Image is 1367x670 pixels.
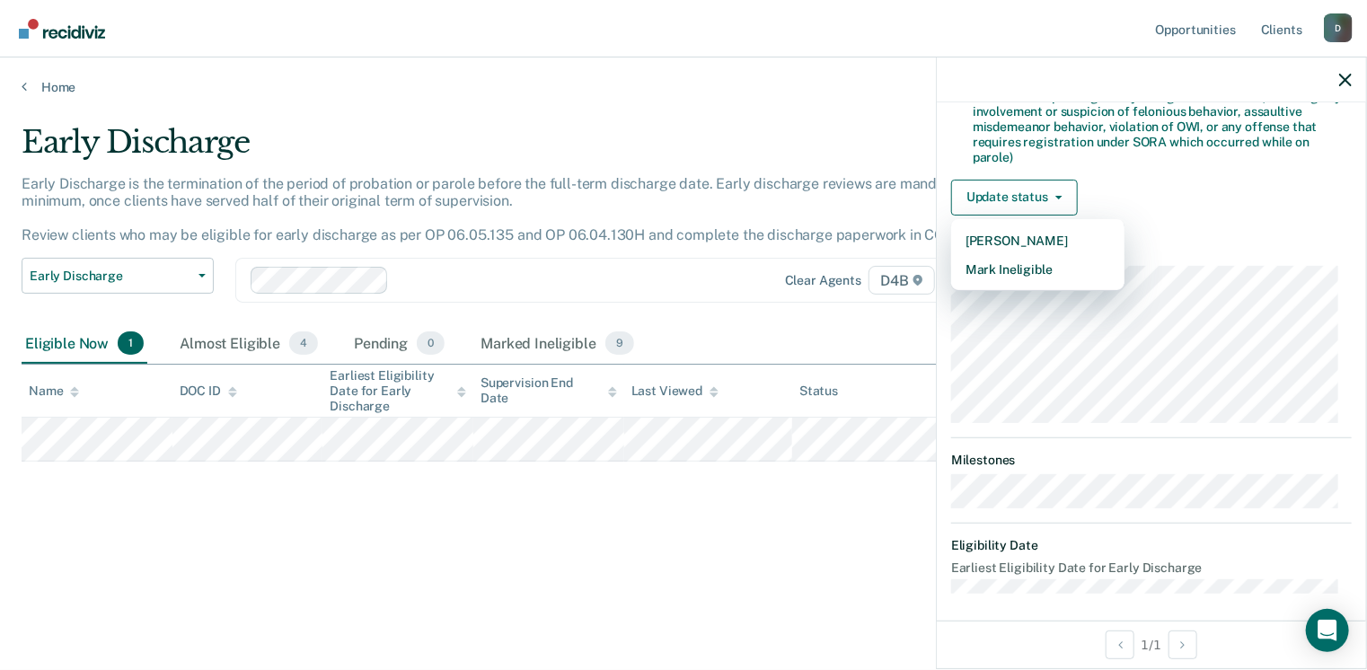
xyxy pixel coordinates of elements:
span: 9 [605,331,634,355]
button: Mark Ineligible [951,255,1124,284]
dt: Milestones [951,453,1352,468]
div: DOC ID [180,383,237,399]
dt: Supervision [951,244,1352,260]
div: Pending [350,324,448,364]
div: Marked Ineligible [477,324,638,364]
div: Clear agents [785,273,861,288]
span: 1 [118,331,144,355]
div: Open Intercom Messenger [1306,609,1349,652]
img: Recidiviz [19,19,105,39]
span: 0 [417,331,445,355]
dt: Earliest Eligibility Date for Early Discharge [951,560,1352,576]
div: Eligible Now [22,324,147,364]
div: Must have no pending felony charges or warrants (including any involvement or suspicion of feloni... [973,90,1352,165]
p: Early Discharge is the termination of the period of probation or parole before the full-term disc... [22,175,987,244]
button: Update status [951,180,1078,216]
dt: Eligibility Date [951,538,1352,553]
div: Status [799,383,838,399]
div: D [1324,13,1353,42]
div: 1 / 1 [937,621,1366,668]
a: Home [22,79,1345,95]
div: Last Viewed [631,383,719,399]
div: Name [29,383,79,399]
div: Almost Eligible [176,324,322,364]
button: [PERSON_NAME] [951,226,1124,255]
div: Supervision End Date [481,375,617,406]
span: parole) [973,150,1013,164]
span: 4 [289,331,318,355]
span: D4B [869,266,934,295]
div: Early Discharge [22,124,1047,175]
button: Next Opportunity [1169,630,1197,659]
span: Early Discharge [30,269,191,284]
button: Previous Opportunity [1106,630,1134,659]
div: Earliest Eligibility Date for Early Discharge [330,368,466,413]
button: Profile dropdown button [1324,13,1353,42]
